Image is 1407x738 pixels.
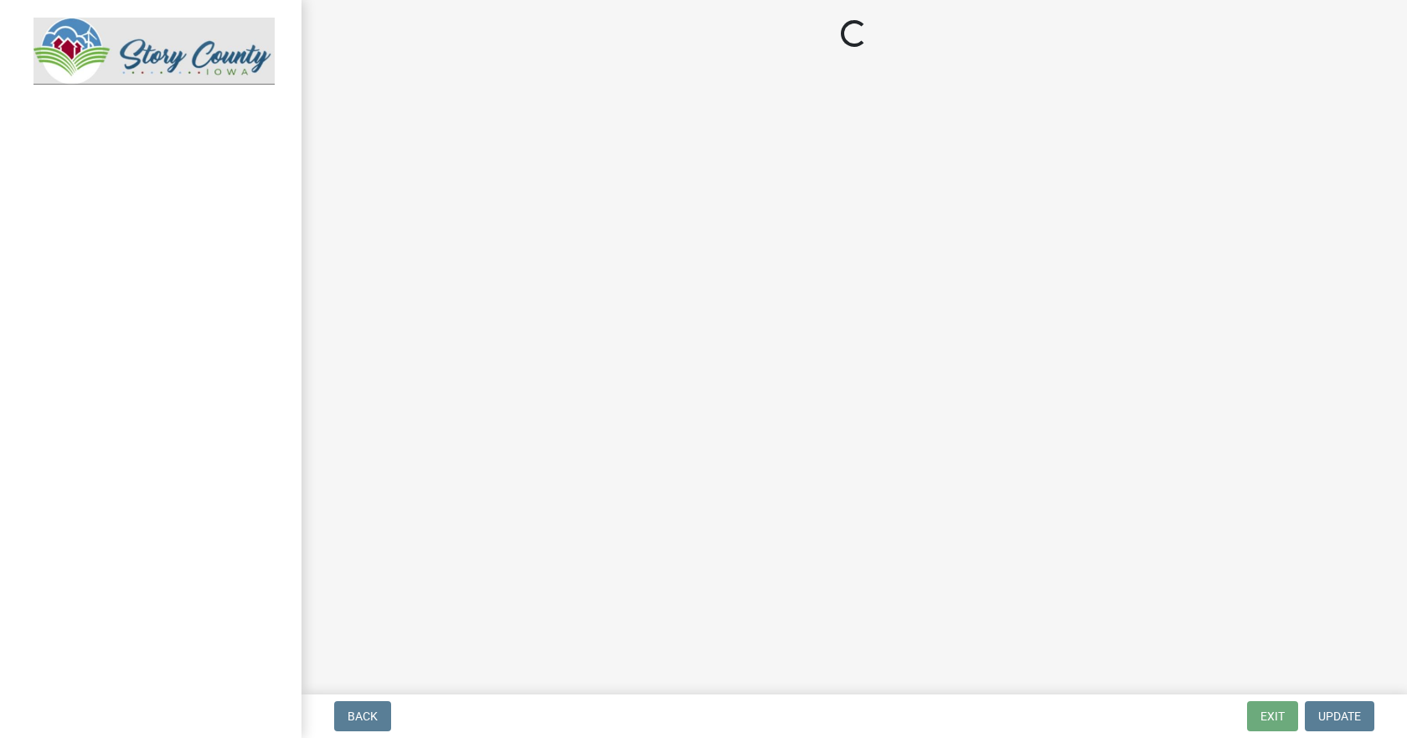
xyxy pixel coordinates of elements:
button: Back [334,701,391,731]
button: Exit [1247,701,1298,731]
span: Back [348,710,378,723]
img: Story County, Iowa [33,18,275,85]
button: Update [1305,701,1374,731]
span: Update [1318,710,1361,723]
